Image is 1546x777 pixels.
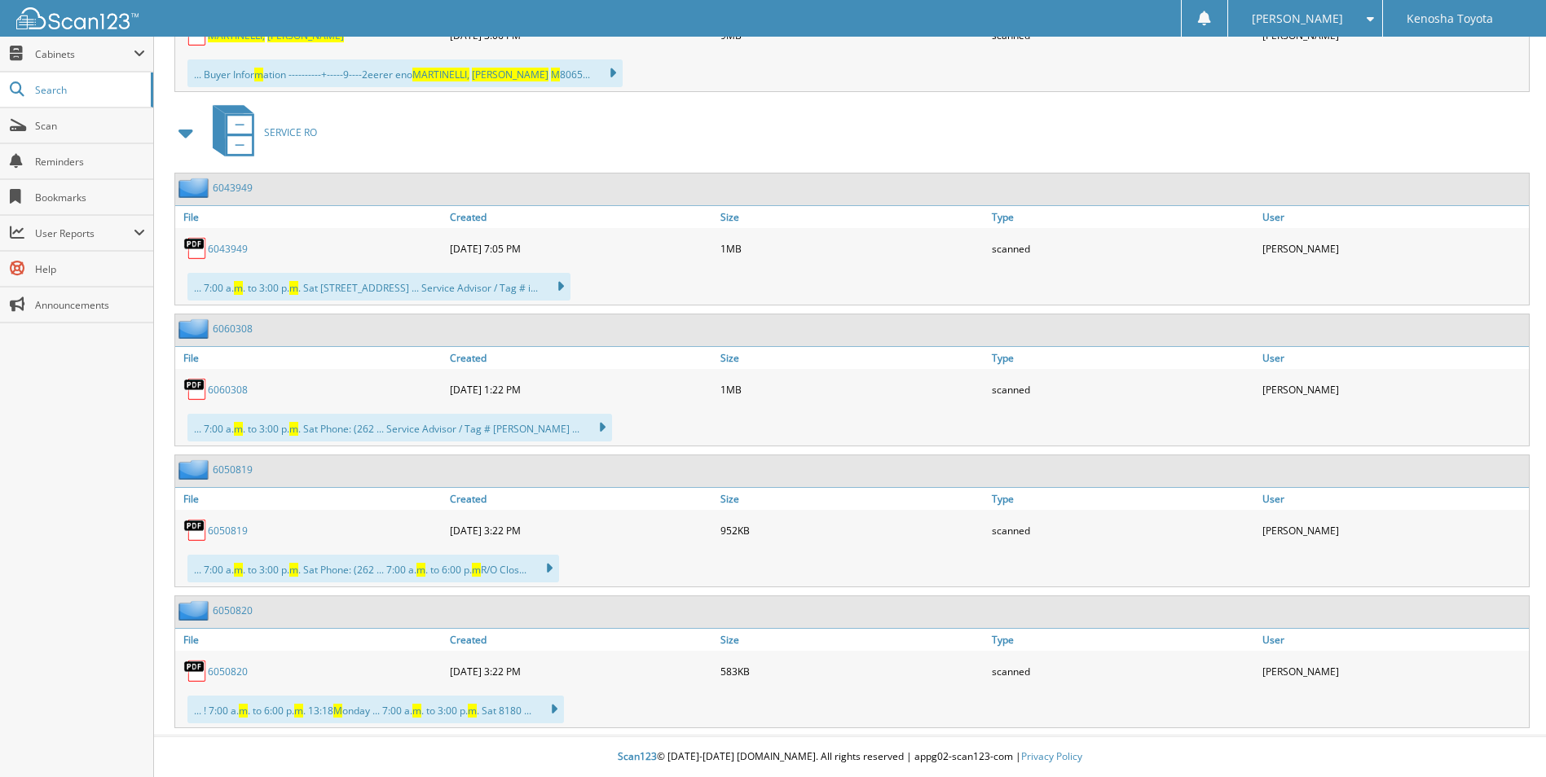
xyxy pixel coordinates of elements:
[183,377,208,402] img: PDF.png
[716,488,987,510] a: Size
[289,422,298,436] span: m
[239,704,248,718] span: m
[446,347,716,369] a: Created
[716,206,987,228] a: Size
[213,181,253,195] a: 6043949
[1258,206,1529,228] a: User
[1407,14,1493,24] span: Kenosha Toyota
[203,100,317,165] a: SERVICE RO
[988,347,1258,369] a: Type
[175,488,446,510] a: File
[187,696,564,723] div: ... ! 7:00 a. . to 6:00 p. . 13:18 onday ... 7:00 a. . to 3:00 p. . Sat 8180 ...
[618,749,657,763] span: Scan123
[1258,488,1529,510] a: User
[1252,14,1343,24] span: [PERSON_NAME]
[988,629,1258,651] a: Type
[208,242,248,256] a: 6043949
[289,563,298,577] span: m
[1021,749,1082,763] a: Privacy Policy
[35,226,134,240] span: User Reports
[446,514,716,547] div: [DATE] 3:22 PM
[1258,629,1529,651] a: User
[187,59,623,87] div: ... Buyer Infor ation ----------+-----9----2eerer eno 8065...
[208,665,248,678] a: 6050820
[716,347,987,369] a: Size
[551,68,560,81] span: M
[988,373,1258,406] div: scanned
[1465,699,1546,777] iframe: Chat Widget
[446,488,716,510] a: Created
[183,659,208,683] img: PDF.png
[178,318,213,339] img: folder2.png
[154,737,1546,777] div: © [DATE]-[DATE] [DOMAIN_NAME]. All rights reserved | appg02-scan123-com |
[208,524,248,538] a: 6050819
[446,373,716,406] div: [DATE] 1:22 PM
[35,155,145,169] span: Reminders
[178,600,213,621] img: folder2.png
[187,555,559,582] div: ... 7:00 a. . to 3:00 p. . Sat Phone: (262 ... 7:00 a. . to 6:00 p. R/O Clos...
[472,563,481,577] span: m
[187,273,570,301] div: ... 7:00 a. . to 3:00 p. . Sat [STREET_ADDRESS] ... Service Advisor / Tag # i...
[234,563,243,577] span: m
[264,125,317,139] span: SERVICE RO
[175,347,446,369] a: File
[333,704,342,718] span: M
[208,383,248,397] a: 6060308
[1258,655,1529,687] div: [PERSON_NAME]
[35,298,145,312] span: Announcements
[254,68,263,81] span: m
[175,206,446,228] a: File
[716,514,987,547] div: 952KB
[187,414,612,441] div: ... 7:00 a. . to 3:00 p. . Sat Phone: (262 ... Service Advisor / Tag # [PERSON_NAME] ...
[234,281,243,295] span: m
[289,281,298,295] span: m
[988,232,1258,265] div: scanned
[716,232,987,265] div: 1MB
[35,83,143,97] span: Search
[213,322,253,336] a: 6060308
[1258,514,1529,547] div: [PERSON_NAME]
[988,514,1258,547] div: scanned
[446,206,716,228] a: Created
[716,655,987,687] div: 583KB
[1258,373,1529,406] div: [PERSON_NAME]
[988,206,1258,228] a: Type
[416,563,425,577] span: m
[446,629,716,651] a: Created
[35,262,145,276] span: Help
[988,655,1258,687] div: scanned
[412,68,421,81] span: M
[446,655,716,687] div: [DATE] 3:22 PM
[35,47,134,61] span: Cabinets
[412,704,421,718] span: m
[16,7,139,29] img: scan123-logo-white.svg
[716,629,987,651] a: Size
[178,178,213,198] img: folder2.png
[183,236,208,261] img: PDF.png
[1258,232,1529,265] div: [PERSON_NAME]
[213,604,253,617] a: 6050820
[234,422,243,436] span: m
[183,518,208,542] img: PDF.png
[213,463,253,476] a: 6050819
[35,119,145,133] span: Scan
[446,232,716,265] div: [DATE] 7:05 PM
[412,68,469,81] span: ARTINELLI,
[175,629,446,651] a: File
[1258,347,1529,369] a: User
[35,191,145,204] span: Bookmarks
[178,459,213,480] img: folder2.png
[294,704,303,718] span: m
[468,704,477,718] span: m
[988,488,1258,510] a: Type
[472,68,548,81] span: [PERSON_NAME]
[716,373,987,406] div: 1MB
